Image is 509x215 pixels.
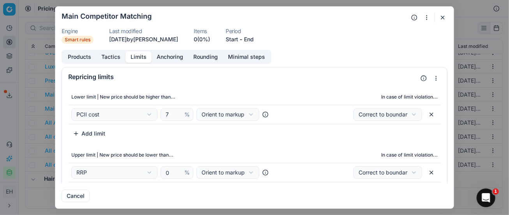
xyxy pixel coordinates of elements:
[96,51,125,63] button: Tactics
[188,51,223,63] button: Rounding
[184,169,190,176] span: %
[62,28,94,34] dt: Engine
[125,51,152,63] button: Limits
[62,13,152,20] h2: Main Competitor Matching
[68,148,286,163] th: Upper limit | New price should be lower than...
[240,35,242,43] span: -
[68,74,417,80] div: Repricing limits
[109,36,178,42] span: [DATE] by [PERSON_NAME]
[286,89,441,105] th: In case of limit violation...
[244,35,254,43] button: End
[477,189,495,207] iframe: Intercom live chat
[184,111,190,118] span: %
[62,36,94,44] span: Smart rules
[223,51,270,63] button: Minimal steps
[493,189,499,195] span: 1
[68,89,286,105] th: Lower limit | New price should be higher than...
[194,35,210,43] a: 0(0%)
[226,35,238,43] button: Start
[226,28,254,34] dt: Period
[109,28,178,34] dt: Last modified
[194,28,210,34] dt: Items
[62,190,90,202] button: Cancel
[286,148,441,163] th: In case of limit violation...
[68,127,110,140] button: Add limit
[63,51,96,63] button: Products
[152,51,188,63] button: Anchoring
